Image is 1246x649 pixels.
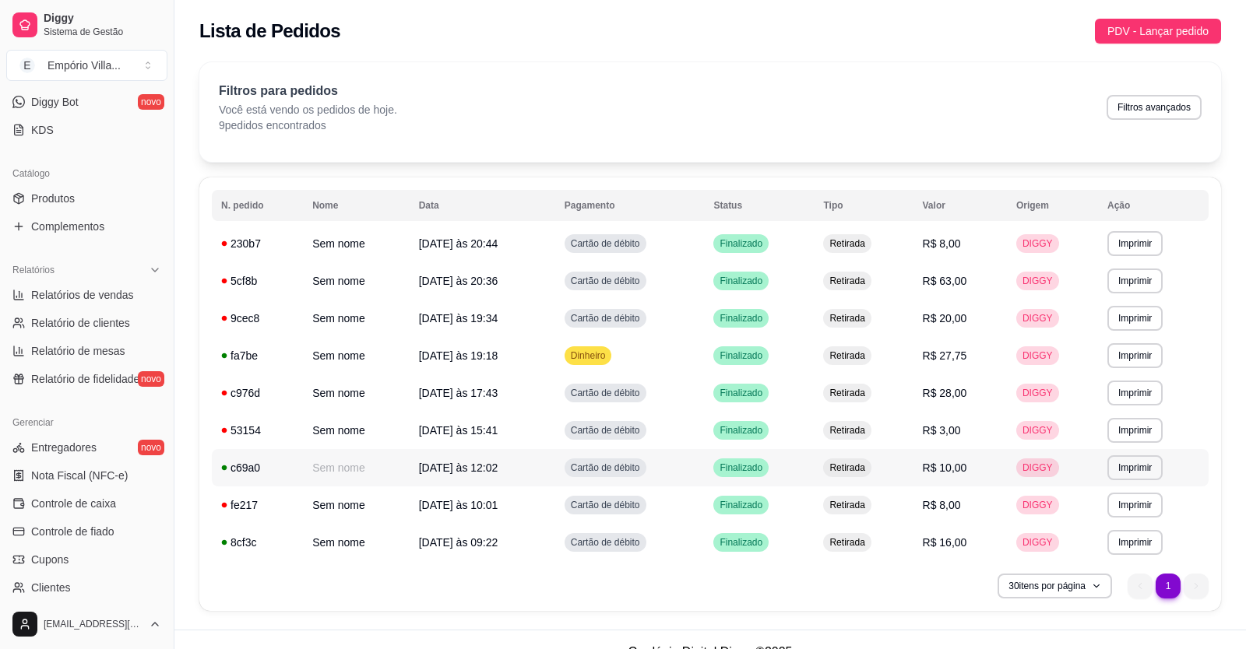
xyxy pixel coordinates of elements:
[6,547,167,572] a: Cupons
[716,387,766,399] span: Finalizado
[6,605,167,643] button: [EMAIL_ADDRESS][DOMAIN_NAME]
[814,190,913,221] th: Tipo
[31,371,139,387] span: Relatório de fidelidade
[826,461,868,474] span: Retirada
[31,343,125,359] span: Relatório de mesas
[419,275,498,287] span: [DATE] às 20:36
[923,387,967,399] span: R$ 28,00
[31,524,114,539] span: Controle de fiado
[221,535,294,550] div: 8cf3c
[48,58,121,73] div: Empório Villa ...
[6,118,167,142] a: KDS
[219,102,397,118] p: Você está vendo os pedidos de hoje.
[568,349,609,362] span: Dinheiro
[6,186,167,211] a: Produtos
[419,387,498,399] span: [DATE] às 17:43
[419,237,498,250] span: [DATE] às 20:44
[923,499,961,511] span: R$ 8,00
[1019,499,1056,511] span: DIGGY
[221,497,294,513] div: fe217
[923,424,961,437] span: R$ 3,00
[1019,275,1056,287] span: DIGGY
[303,262,410,300] td: Sem nome
[12,264,55,276] span: Relatórios
[1107,530,1163,555] button: Imprimir
[826,387,868,399] span: Retirada
[44,26,161,38] span: Sistema de Gestão
[303,524,410,561] td: Sem nome
[826,536,868,549] span: Retirada
[6,410,167,435] div: Gerenciar
[44,12,161,26] span: Diggy
[1019,312,1056,324] span: DIGGY
[303,337,410,374] td: Sem nome
[199,19,340,44] h2: Lista de Pedidos
[998,574,1112,598] button: 30itens por página
[419,461,498,474] span: [DATE] às 12:02
[419,424,498,437] span: [DATE] às 15:41
[826,499,868,511] span: Retirada
[303,449,410,486] td: Sem nome
[303,190,410,221] th: Nome
[1098,190,1209,221] th: Ação
[568,461,643,474] span: Cartão de débito
[6,519,167,544] a: Controle de fiado
[219,82,397,100] p: Filtros para pedidos
[6,214,167,239] a: Complementos
[1019,461,1056,474] span: DIGGY
[219,118,397,133] p: 9 pedidos encontrados
[31,287,134,303] span: Relatórios de vendas
[410,190,555,221] th: Data
[716,536,766,549] span: Finalizado
[923,237,961,250] span: R$ 8,00
[1107,268,1163,293] button: Imprimir
[568,424,643,437] span: Cartão de débito
[6,89,167,114] a: Diggy Botnovo
[716,349,766,362] span: Finalizado
[1156,574,1181,598] li: pagination item 1 active
[221,423,294,438] div: 53154
[568,275,643,287] span: Cartão de débito
[568,387,643,399] span: Cartão de débito
[716,237,766,250] span: Finalizado
[1107,455,1163,480] button: Imprimir
[1107,23,1209,40] span: PDV - Lançar pedido
[31,496,116,511] span: Controle de caixa
[221,236,294,251] div: 230b7
[6,161,167,186] div: Catálogo
[6,6,167,44] a: DiggySistema de Gestão
[6,575,167,600] a: Clientes
[31,191,75,206] span: Produtos
[568,237,643,250] span: Cartão de débito
[221,460,294,475] div: c69a0
[1019,349,1056,362] span: DIGGY
[6,310,167,335] a: Relatório de clientes
[1120,566,1216,606] nav: pagination navigation
[913,190,1007,221] th: Valor
[923,349,967,362] span: R$ 27,75
[1107,95,1202,120] button: Filtros avançados
[704,190,814,221] th: Status
[6,339,167,363] a: Relatório de mesas
[716,275,766,287] span: Finalizado
[6,282,167,307] a: Relatórios de vendas
[221,348,294,363] div: fa7be
[923,461,967,474] span: R$ 10,00
[44,618,143,630] span: [EMAIL_ADDRESS][DOMAIN_NAME]
[303,374,410,412] td: Sem nome
[6,491,167,516] a: Controle de caixa
[419,312,498,324] span: [DATE] às 19:34
[6,463,167,488] a: Nota Fiscal (NFC-e)
[303,486,410,524] td: Sem nome
[303,225,410,262] td: Sem nome
[923,312,967,324] span: R$ 20,00
[555,190,705,221] th: Pagamento
[826,349,868,362] span: Retirada
[826,424,868,437] span: Retirada
[303,300,410,337] td: Sem nome
[716,499,766,511] span: Finalizado
[6,435,167,460] a: Entregadoresnovo
[6,50,167,81] button: Select a team
[1019,424,1056,437] span: DIGGY
[568,536,643,549] span: Cartão de débito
